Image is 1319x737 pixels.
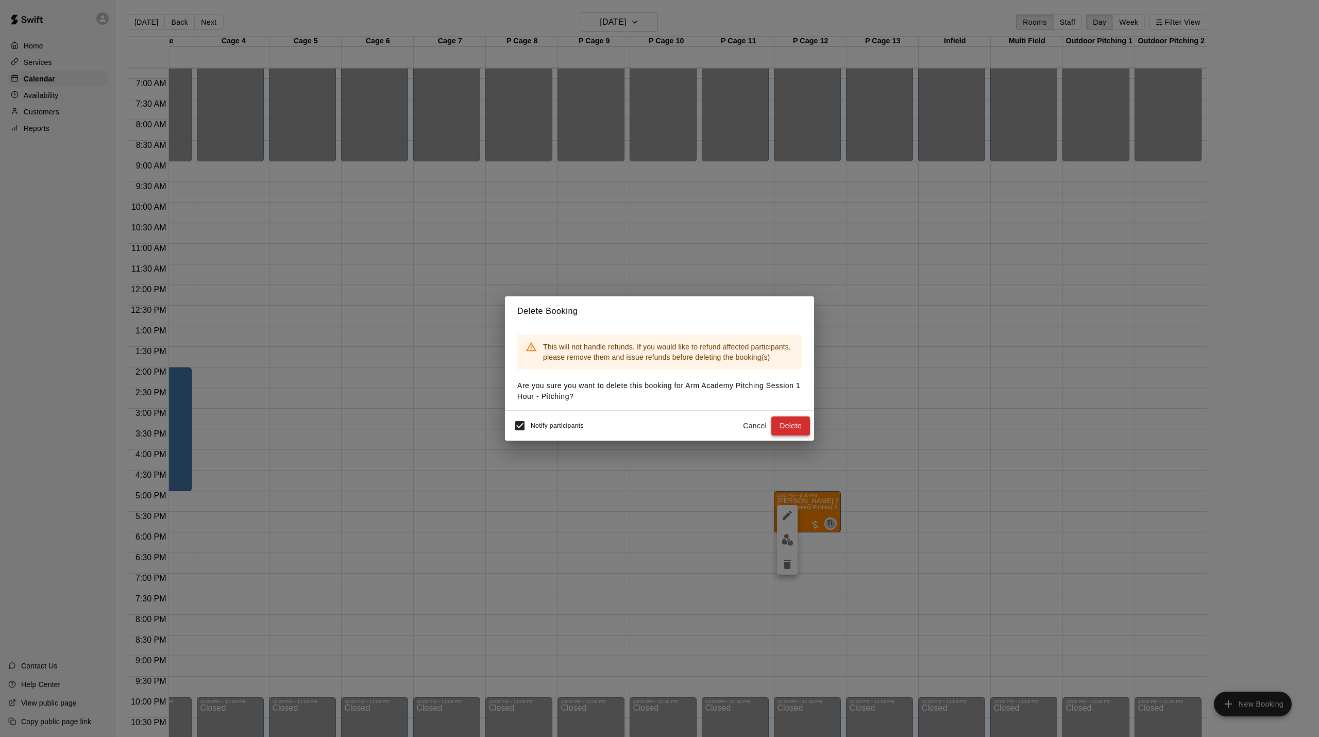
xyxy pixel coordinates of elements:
[543,338,793,366] div: This will not handle refunds. If you would like to refund affected participants, please remove th...
[531,423,584,430] span: Notify participants
[517,380,802,402] p: Are you sure you want to delete this booking for Arm Academy Pitching Session 1 Hour - Pitching ?
[505,296,814,326] h2: Delete Booking
[738,416,771,435] button: Cancel
[771,416,810,435] button: Delete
